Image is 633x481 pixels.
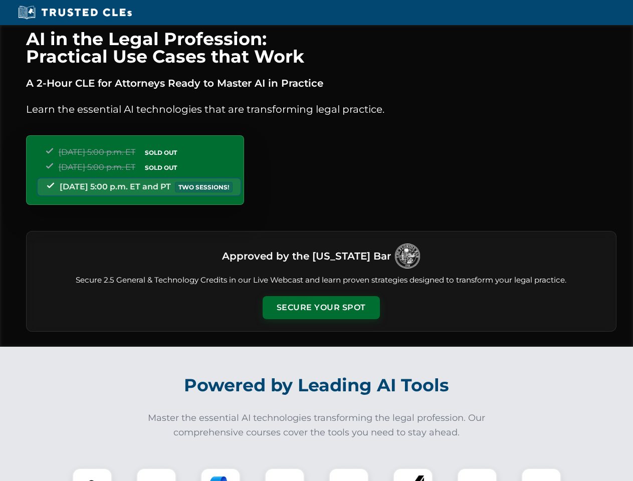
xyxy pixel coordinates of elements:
h2: Powered by Leading AI Tools [39,368,594,403]
img: Logo [395,244,420,269]
span: SOLD OUT [141,147,180,158]
span: SOLD OUT [141,162,180,173]
span: [DATE] 5:00 p.m. ET [59,162,135,172]
p: Learn the essential AI technologies that are transforming legal practice. [26,101,616,117]
p: Master the essential AI technologies transforming the legal profession. Our comprehensive courses... [141,411,492,440]
p: Secure 2.5 General & Technology Credits in our Live Webcast and learn proven strategies designed ... [39,275,604,286]
h1: AI in the Legal Profession: Practical Use Cases that Work [26,30,616,65]
h3: Approved by the [US_STATE] Bar [222,247,391,265]
p: A 2-Hour CLE for Attorneys Ready to Master AI in Practice [26,75,616,91]
img: Trusted CLEs [15,5,135,20]
span: [DATE] 5:00 p.m. ET [59,147,135,157]
button: Secure Your Spot [263,296,380,319]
